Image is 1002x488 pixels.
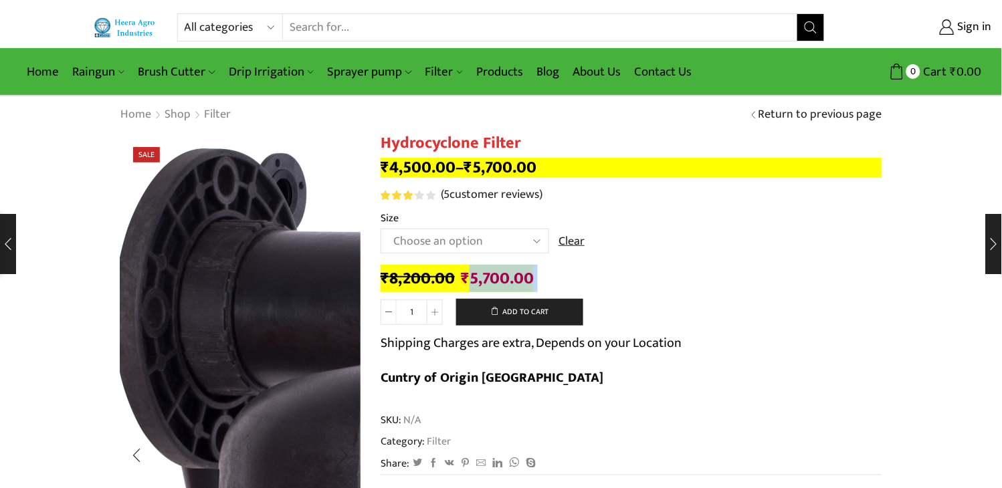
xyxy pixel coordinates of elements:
[381,265,389,292] span: ₹
[20,56,66,88] a: Home
[950,62,957,82] span: ₹
[381,158,882,178] p: –
[401,412,421,428] span: N/A
[320,56,418,88] a: Sprayer pump
[456,299,583,326] button: Add to cart
[920,63,947,81] span: Cart
[845,15,992,39] a: Sign in
[464,154,472,181] span: ₹
[381,154,389,181] span: ₹
[425,433,451,450] a: Filter
[381,154,456,181] bdi: 4,500.00
[397,299,427,325] input: Product quantity
[381,456,409,471] span: Share:
[797,14,824,41] button: Search button
[470,56,530,88] a: Products
[203,106,231,124] a: Filter
[381,134,882,153] h1: Hydrocyclone Filter
[759,106,882,124] a: Return to previous page
[627,56,698,88] a: Contact Us
[950,62,982,82] bdi: 0.00
[955,19,992,36] span: Sign in
[441,187,542,204] a: (5customer reviews)
[566,56,627,88] a: About Us
[381,434,451,449] span: Category:
[530,56,566,88] a: Blog
[443,185,449,205] span: 5
[559,233,585,251] a: Clear options
[381,265,455,292] bdi: 8,200.00
[381,211,399,226] label: Size
[120,106,152,124] a: Home
[464,154,536,181] bdi: 5,700.00
[419,56,470,88] a: Filter
[327,439,361,472] div: Next slide
[381,191,437,200] span: 5
[381,191,435,200] div: Rated 3.20 out of 5
[164,106,191,124] a: Shop
[906,64,920,78] span: 0
[131,56,221,88] a: Brush Cutter
[381,412,882,428] span: SKU:
[120,439,153,472] div: Previous slide
[133,147,160,162] span: Sale
[381,332,682,354] p: Shipping Charges are extra, Depends on your Location
[222,56,320,88] a: Drip Irrigation
[66,56,131,88] a: Raingun
[120,106,231,124] nav: Breadcrumb
[838,59,982,84] a: 0 Cart ₹0.00
[283,14,797,41] input: Search for...
[381,366,604,389] b: Cuntry of Origin [GEOGRAPHIC_DATA]
[381,191,415,200] span: Rated out of 5 based on customer ratings
[461,265,470,292] span: ₹
[461,265,534,292] bdi: 5,700.00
